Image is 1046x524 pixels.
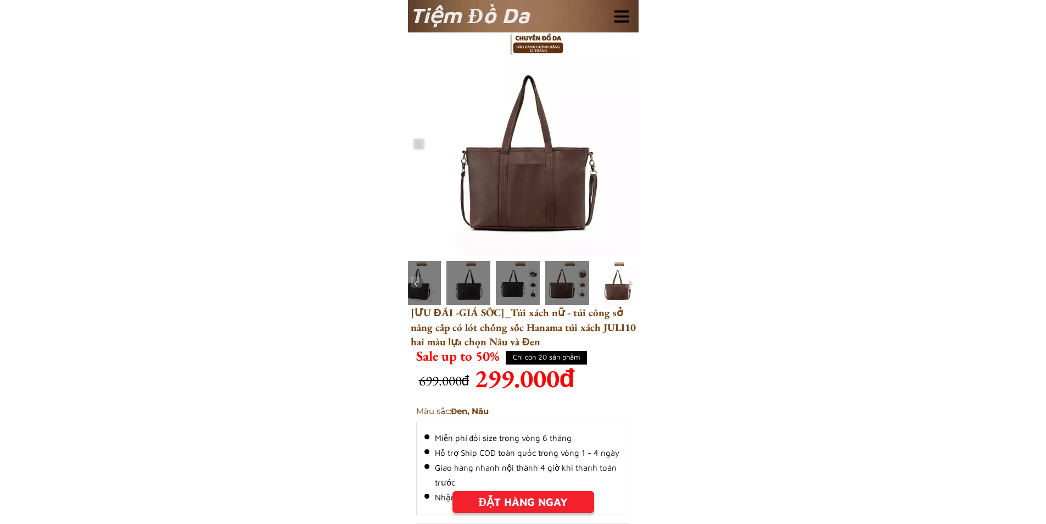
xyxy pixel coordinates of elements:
[506,352,586,363] h4: Chỉ còn 20 sản phẩm
[625,278,636,289] img: navigation
[452,494,594,510] div: ĐẶT HÀNG NGAY
[424,445,622,460] li: Hỗ trợ Ship COD toàn quốc trong vòng 1 - 4 ngày
[474,360,578,398] h3: 299.000đ
[419,371,534,391] h3: 699.000đ
[424,490,622,505] li: Nhận hàng và xem trước khi thanh toán
[411,306,636,350] h3: [ƯU ĐÃI -GIÁ SỐC]_Túi xách nữ - túi công sở nâng cấp có lót chống sốc Hanama túi xách JULI10 hai ...
[451,406,489,416] span: Đen, Nâu
[413,139,424,150] img: navigation
[416,405,607,418] h3: Màu sắc:
[424,431,622,445] li: Miễn phí đổi size trong vòng 6 tháng
[424,460,622,490] li: Giao hàng nhanh nội thành 4 giờ khi thanh toán trước
[416,346,514,367] h3: Sale up to 50%
[411,278,422,289] img: navigation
